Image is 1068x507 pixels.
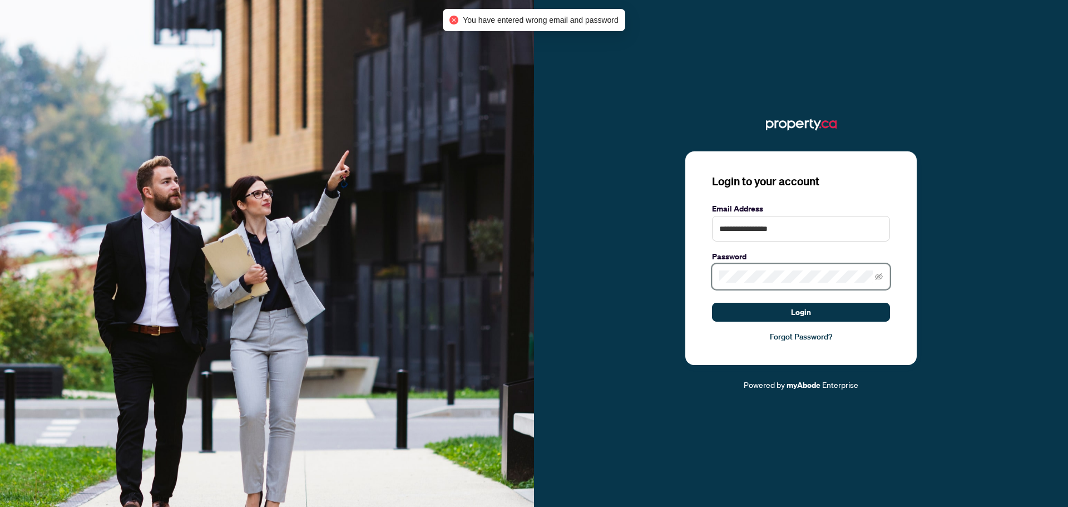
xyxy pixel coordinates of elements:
[712,174,890,189] h3: Login to your account
[712,331,890,343] a: Forgot Password?
[766,116,837,134] img: ma-logo
[449,16,458,24] span: close-circle
[875,273,883,280] span: eye-invisible
[463,14,619,26] span: You have entered wrong email and password
[712,203,890,215] label: Email Address
[744,380,785,390] span: Powered by
[822,380,858,390] span: Enterprise
[712,250,890,263] label: Password
[787,379,820,391] a: myAbode
[712,303,890,322] button: Login
[791,303,811,321] span: Login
